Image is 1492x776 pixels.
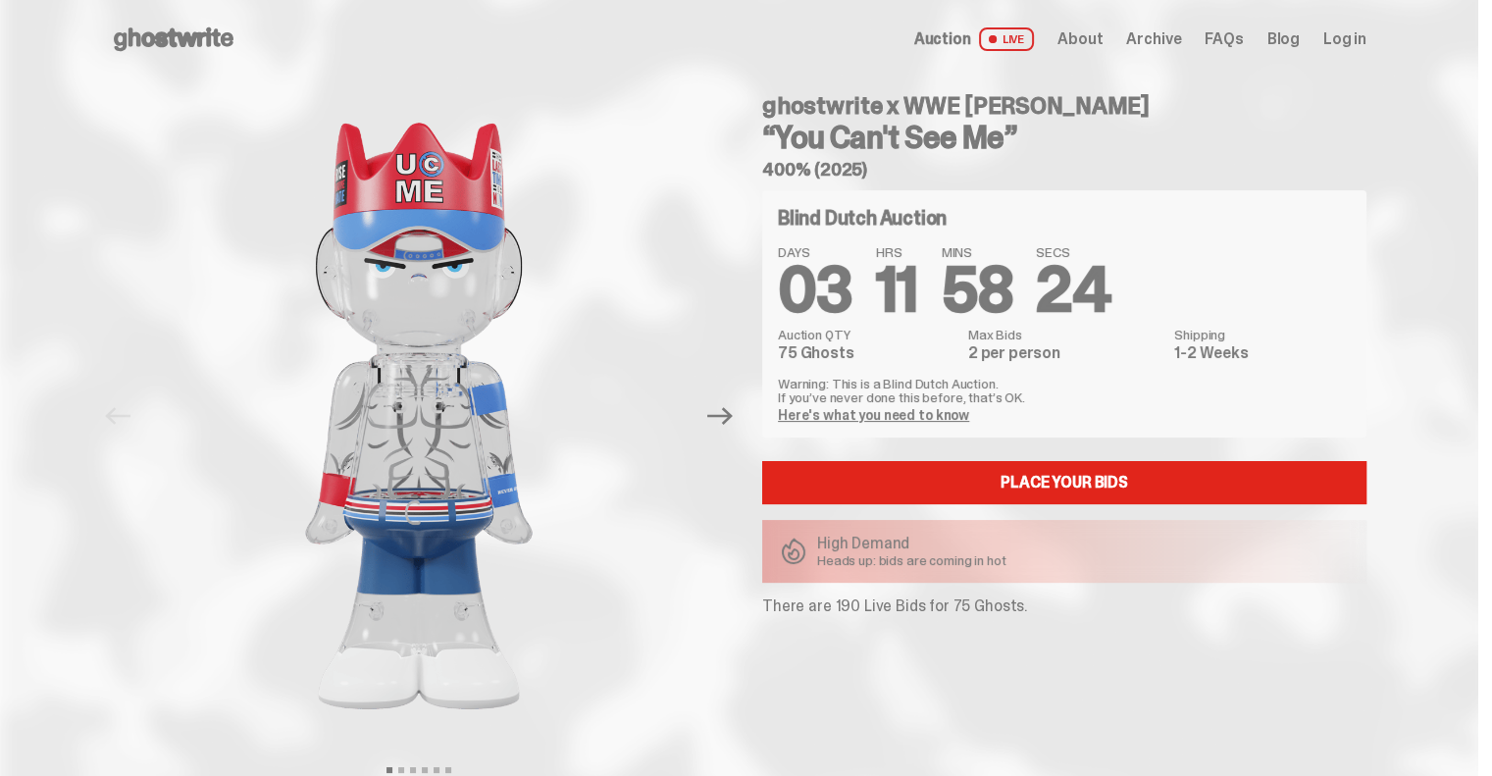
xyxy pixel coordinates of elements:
[1036,245,1110,259] span: SECS
[762,122,1366,153] h3: “You Can't See Me”
[762,161,1366,179] h5: 400% (2025)
[876,245,918,259] span: HRS
[410,767,416,773] button: View slide 3
[778,406,969,424] a: Here's what you need to know
[1057,31,1103,47] a: About
[762,94,1366,118] h4: ghostwrite x WWE [PERSON_NAME]
[445,767,451,773] button: View slide 6
[422,767,428,773] button: View slide 4
[942,245,1013,259] span: MINS
[968,328,1162,341] dt: Max Bids
[1174,328,1351,341] dt: Shipping
[386,767,392,773] button: View slide 1
[942,249,1013,331] span: 58
[1267,31,1300,47] a: Blog
[1323,31,1366,47] a: Log in
[1036,249,1110,331] span: 24
[968,345,1162,361] dd: 2 per person
[778,208,947,228] h4: Blind Dutch Auction
[1205,31,1243,47] a: FAQs
[876,249,918,331] span: 11
[914,31,971,47] span: Auction
[778,328,956,341] dt: Auction QTY
[762,598,1366,614] p: There are 190 Live Bids for 75 Ghosts.
[817,553,1006,567] p: Heads up: bids are coming in hot
[979,27,1035,51] span: LIVE
[149,78,689,753] img: John_Cena_Hero_1.png
[914,27,1034,51] a: Auction LIVE
[1174,345,1351,361] dd: 1-2 Weeks
[778,345,956,361] dd: 75 Ghosts
[817,536,1006,551] p: High Demand
[1126,31,1181,47] a: Archive
[778,245,852,259] span: DAYS
[398,767,404,773] button: View slide 2
[778,249,852,331] span: 03
[762,461,1366,504] a: Place your Bids
[698,394,742,438] button: Next
[434,767,439,773] button: View slide 5
[778,377,1351,404] p: Warning: This is a Blind Dutch Auction. If you’ve never done this before, that’s OK.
